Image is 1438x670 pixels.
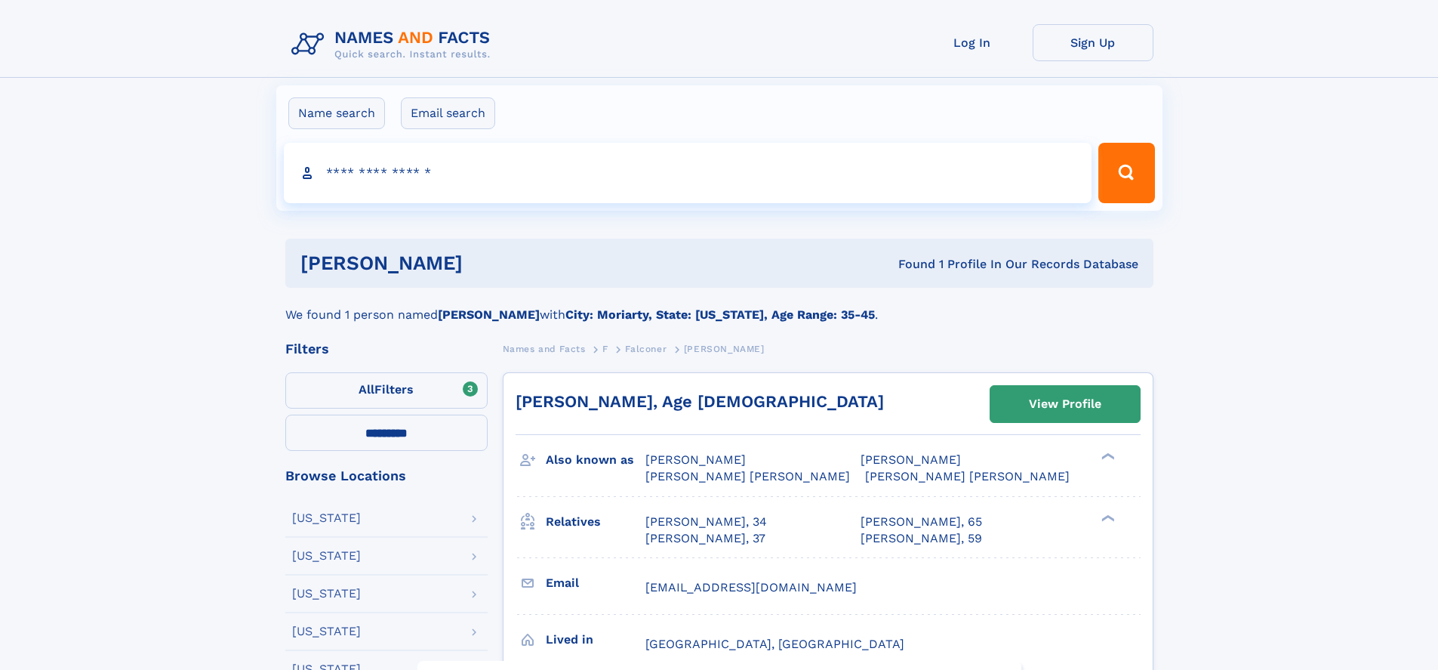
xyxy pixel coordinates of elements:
[645,530,765,547] a: [PERSON_NAME], 37
[546,447,645,473] h3: Also known as
[912,24,1033,61] a: Log In
[1033,24,1153,61] a: Sign Up
[645,452,746,467] span: [PERSON_NAME]
[401,97,495,129] label: Email search
[645,637,904,651] span: [GEOGRAPHIC_DATA], [GEOGRAPHIC_DATA]
[861,530,982,547] a: [PERSON_NAME], 59
[284,143,1092,203] input: search input
[1098,452,1116,462] div: ❯
[285,288,1153,324] div: We found 1 person named with .
[285,24,503,65] img: Logo Names and Facts
[625,339,667,358] a: Falconer
[565,307,875,322] b: City: Moriarty, State: [US_STATE], Age Range: 35-45
[546,570,645,596] h3: Email
[438,307,540,322] b: [PERSON_NAME]
[990,386,1140,422] a: View Profile
[1029,387,1101,421] div: View Profile
[292,512,361,524] div: [US_STATE]
[546,627,645,653] h3: Lived in
[292,550,361,562] div: [US_STATE]
[359,382,374,397] span: All
[292,588,361,600] div: [US_STATE]
[861,514,982,530] a: [PERSON_NAME], 65
[645,514,767,530] a: [PERSON_NAME], 34
[285,469,488,483] div: Browse Locations
[645,469,850,483] span: [PERSON_NAME] [PERSON_NAME]
[602,339,608,358] a: F
[625,344,667,354] span: Falconer
[1098,513,1116,523] div: ❯
[645,580,857,594] span: [EMAIL_ADDRESS][DOMAIN_NAME]
[285,342,488,356] div: Filters
[861,452,961,467] span: [PERSON_NAME]
[865,469,1070,483] span: [PERSON_NAME] [PERSON_NAME]
[684,344,765,354] span: [PERSON_NAME]
[288,97,385,129] label: Name search
[1098,143,1154,203] button: Search Button
[546,509,645,535] h3: Relatives
[503,339,586,358] a: Names and Facts
[602,344,608,354] span: F
[300,254,681,273] h1: [PERSON_NAME]
[680,256,1138,273] div: Found 1 Profile In Our Records Database
[292,625,361,638] div: [US_STATE]
[285,372,488,409] label: Filters
[516,392,884,411] a: [PERSON_NAME], Age [DEMOGRAPHIC_DATA]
